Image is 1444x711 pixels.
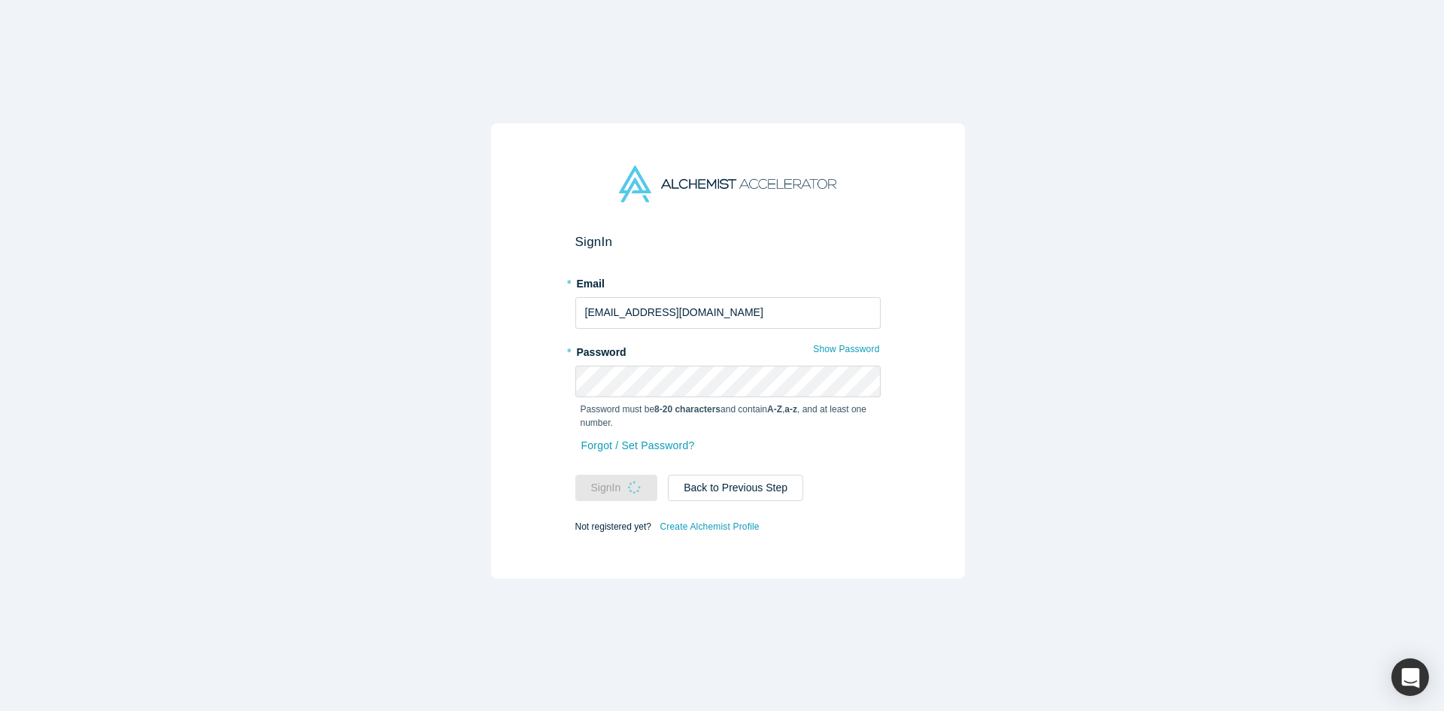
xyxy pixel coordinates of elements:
span: Not registered yet? [575,521,651,531]
h2: Sign In [575,234,881,250]
label: Email [575,271,881,292]
img: Alchemist Accelerator Logo [619,166,836,202]
strong: a-z [784,404,797,415]
strong: 8-20 characters [654,404,720,415]
p: Password must be and contain , , and at least one number. [581,403,875,430]
button: Show Password [812,339,880,359]
button: Back to Previous Step [668,475,803,501]
label: Password [575,339,881,360]
strong: A-Z [767,404,782,415]
a: Forgot / Set Password? [581,433,696,459]
a: Create Alchemist Profile [659,517,760,536]
button: SignIn [575,475,658,501]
